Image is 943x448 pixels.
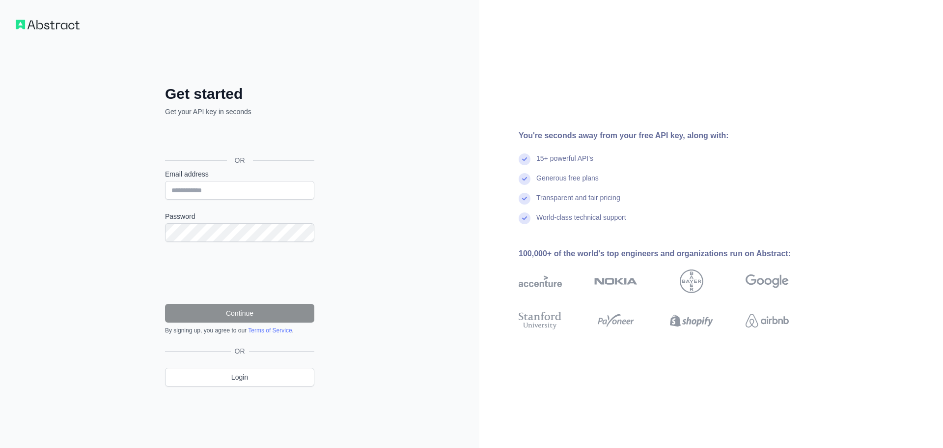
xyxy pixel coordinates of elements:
img: Workflow [16,20,80,30]
a: Terms of Service [248,327,292,334]
img: nokia [594,269,638,293]
img: payoneer [594,310,638,331]
img: check mark [519,193,530,205]
button: Continue [165,304,314,323]
img: shopify [670,310,713,331]
div: By signing up, you agree to our . [165,327,314,334]
label: Password [165,211,314,221]
span: OR [231,346,249,356]
a: Login [165,368,314,387]
div: You're seconds away from your free API key, along with: [519,130,820,142]
img: accenture [519,269,562,293]
img: check mark [519,212,530,224]
img: check mark [519,173,530,185]
div: Generous free plans [536,173,599,193]
label: Email address [165,169,314,179]
img: bayer [680,269,703,293]
div: 100,000+ of the world's top engineers and organizations run on Abstract: [519,248,820,260]
div: 15+ powerful API's [536,153,593,173]
div: World-class technical support [536,212,626,232]
img: stanford university [519,310,562,331]
h2: Get started [165,85,314,103]
img: check mark [519,153,530,165]
p: Get your API key in seconds [165,107,314,117]
span: OR [227,155,253,165]
iframe: Knop Inloggen met Google [160,127,317,149]
img: airbnb [746,310,789,331]
iframe: reCAPTCHA [165,254,314,292]
div: Transparent and fair pricing [536,193,620,212]
img: google [746,269,789,293]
